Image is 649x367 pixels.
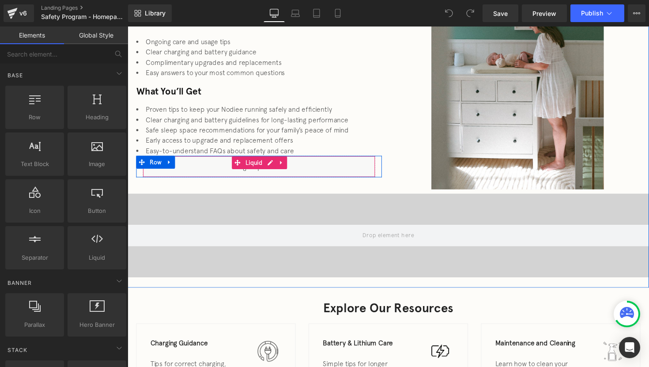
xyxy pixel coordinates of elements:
[41,4,143,11] a: Landing Pages
[145,9,166,17] span: Library
[4,4,34,22] a: v6
[581,10,603,17] span: Publish
[522,4,567,22] a: Preview
[70,253,124,262] span: Liquid
[628,4,645,22] button: More
[70,113,124,122] span: Heading
[19,11,106,19] span: Ongoing care and usage tips
[377,320,459,328] span: Maintenance and Cleaning
[570,4,624,22] button: Publish
[8,320,61,329] span: Parallax
[285,4,306,22] a: Laptop
[20,132,37,146] span: Row
[493,9,508,18] span: Save
[9,61,260,73] h3: What You’ll Get
[532,9,556,18] span: Preview
[200,320,272,328] span: Battery & Lithium Care
[306,4,327,22] a: Tablet
[37,132,49,146] a: Expand / Collapse
[7,71,24,79] span: Base
[8,159,61,169] span: Text Block
[101,281,433,296] h2: Explore Our Resources
[70,206,124,216] span: Button
[8,253,61,262] span: Separator
[440,4,458,22] button: Undo
[8,206,61,216] span: Icon
[9,111,260,122] li: Early access to upgrade and replacement offers
[9,79,260,90] li: Proven tips to keep your Nodiee running safely and efficiently
[41,13,126,20] span: Safety Program - Homepage V2
[64,26,128,44] a: Global Style
[327,4,348,22] a: Mobile
[264,4,285,22] a: Desktop
[70,159,124,169] span: Image
[128,4,172,22] a: New Library
[461,4,479,22] button: Redo
[9,21,260,31] li: Clear charging and battery guidance
[619,337,640,358] div: Open Intercom Messenger
[70,320,124,329] span: Hero Banner
[9,122,260,132] li: Easy-to-understand FAQs about safety and care
[152,133,163,146] a: Expand / Collapse
[9,42,260,53] li: Easy answers to your most common questions
[9,90,260,101] li: Clear charging and battery guidelines for long-lasting performance
[8,113,61,122] span: Row
[7,279,33,287] span: Banner
[18,8,29,19] div: v6
[118,133,140,146] span: Liquid
[9,101,260,111] li: Safe sleep space recommendations for your family’s peace of mind
[9,31,260,42] li: Complimentary upgrades and replacements
[23,320,82,328] span: Charging Guidance
[7,346,28,354] span: Stack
